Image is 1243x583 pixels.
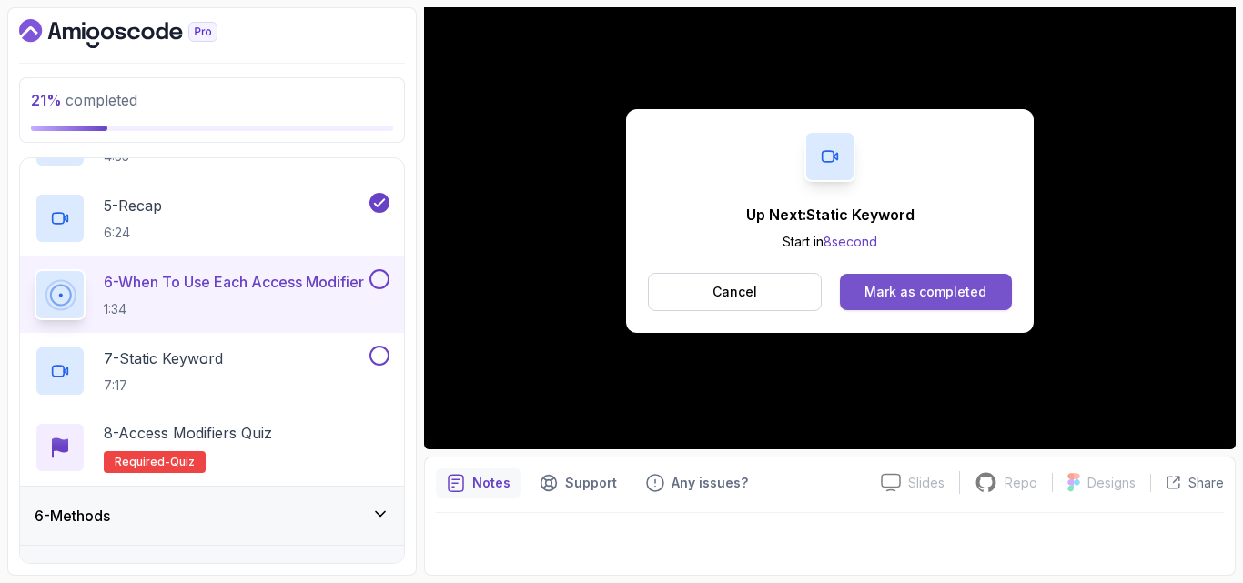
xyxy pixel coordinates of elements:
[635,468,759,498] button: Feedback button
[472,474,510,492] p: Notes
[104,422,272,444] p: 8 - Access Modifiers Quiz
[104,224,162,242] p: 6:24
[104,300,364,318] p: 1:34
[1087,474,1136,492] p: Designs
[19,19,259,48] a: Dashboard
[565,474,617,492] p: Support
[840,274,1012,310] button: Mark as completed
[746,233,915,251] p: Start in
[908,474,945,492] p: Slides
[648,273,822,311] button: Cancel
[31,91,62,109] span: 21 %
[35,346,389,397] button: 7-Static Keyword7:17
[1005,474,1037,492] p: Repo
[864,283,986,301] div: Mark as completed
[104,195,162,216] p: 5 - Recap
[824,234,877,249] span: 8 second
[35,193,389,244] button: 5-Recap6:24
[104,271,364,293] p: 6 - When To Use Each Access Modifier
[115,455,170,469] span: Required-
[170,455,195,469] span: quiz
[31,91,137,109] span: completed
[1150,474,1224,492] button: Share
[104,377,223,395] p: 7:17
[104,347,223,369] p: 7 - Static Keyword
[672,474,748,492] p: Any issues?
[20,487,404,545] button: 6-Methods
[712,283,757,301] p: Cancel
[529,468,628,498] button: Support button
[35,505,110,527] h3: 6 - Methods
[35,269,389,320] button: 6-When To Use Each Access Modifier1:34
[746,204,915,226] p: Up Next: Static Keyword
[436,468,521,498] button: notes button
[1188,474,1224,492] p: Share
[35,422,389,473] button: 8-Access Modifiers QuizRequired-quiz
